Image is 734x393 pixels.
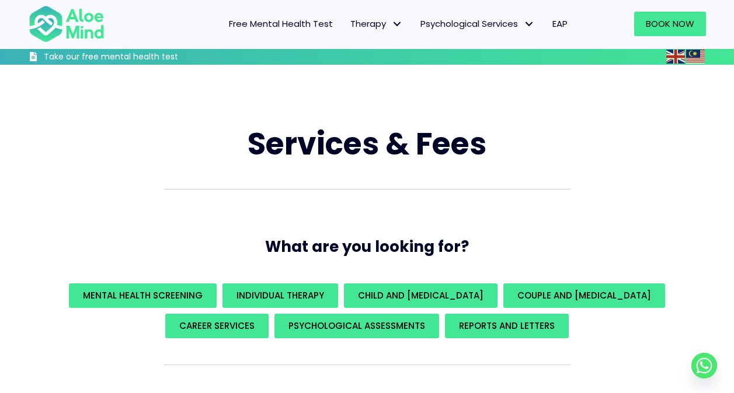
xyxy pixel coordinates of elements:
a: TherapyTherapy: submenu [342,12,412,36]
span: EAP [552,17,568,30]
span: Free Mental Health Test [229,17,333,30]
span: Psychological assessments [288,320,425,332]
a: EAP [544,12,576,36]
span: Career Services [179,320,255,332]
a: Mental Health Screening [69,283,217,308]
a: Child and [MEDICAL_DATA] [344,283,498,308]
h3: Take our free mental health test [44,51,241,63]
span: Services & Fees [248,122,486,165]
nav: Menu [120,12,576,36]
a: REPORTS AND LETTERS [445,314,569,338]
a: Psychological assessments [274,314,439,338]
span: Therapy [350,17,403,30]
span: Couple and [MEDICAL_DATA] [517,289,651,301]
span: Psychological Services [420,17,535,30]
a: Free Mental Health Test [220,12,342,36]
span: REPORTS AND LETTERS [459,320,555,332]
a: Psychological ServicesPsychological Services: submenu [412,12,544,36]
img: Aloe mind Logo [29,5,105,43]
a: Individual Therapy [222,283,338,308]
span: Individual Therapy [236,289,324,301]
span: Book Now [646,17,694,30]
a: English [666,50,686,63]
a: Couple and [MEDICAL_DATA] [503,283,665,308]
img: ms [686,50,705,64]
img: en [666,50,685,64]
span: Psychological Services: submenu [521,16,538,33]
a: Career Services [165,314,269,338]
span: What are you looking for? [265,236,469,257]
a: Take our free mental health test [29,51,241,65]
a: Malay [686,50,706,63]
a: Book Now [634,12,706,36]
span: Child and [MEDICAL_DATA] [358,289,483,301]
a: Whatsapp [691,353,717,378]
span: Therapy: submenu [389,16,406,33]
span: Mental Health Screening [83,289,203,301]
div: What are you looking for? [29,280,706,341]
